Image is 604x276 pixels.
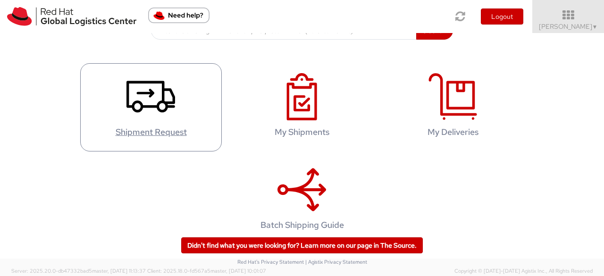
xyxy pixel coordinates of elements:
[382,63,524,151] a: My Deliveries
[392,127,514,137] h4: My Deliveries
[80,63,222,151] a: Shipment Request
[231,63,373,151] a: My Shipments
[241,220,363,230] h4: Batch Shipping Guide
[305,259,367,265] a: | Agistix Privacy Statement
[92,268,146,274] span: master, [DATE] 11:13:37
[539,22,598,31] span: [PERSON_NAME]
[181,237,423,253] a: Didn't find what you were looking for? Learn more on our page in The Source.
[481,8,523,25] button: Logout
[148,8,210,23] button: Need help?
[454,268,593,275] span: Copyright © [DATE]-[DATE] Agistix Inc., All Rights Reserved
[237,259,304,265] a: Red Hat's Privacy Statement
[241,127,363,137] h4: My Shipments
[90,127,212,137] h4: Shipment Request
[210,268,266,274] span: master, [DATE] 10:01:07
[7,7,136,26] img: rh-logistics-00dfa346123c4ec078e1.svg
[11,268,146,274] span: Server: 2025.20.0-db47332bad5
[231,156,373,244] a: Batch Shipping Guide
[147,268,266,274] span: Client: 2025.18.0-fd567a5
[592,23,598,31] span: ▼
